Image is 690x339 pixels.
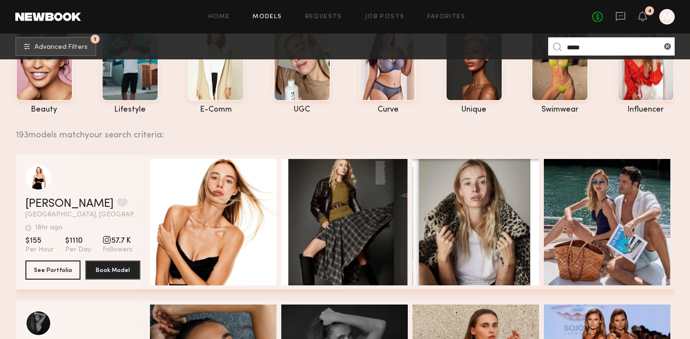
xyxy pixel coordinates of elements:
div: 18hr ago [35,225,63,231]
div: 193 models match your search criteria: [16,120,667,140]
span: $155 [25,236,54,246]
a: Job Posts [365,14,405,20]
a: [PERSON_NAME] [25,198,114,210]
div: lifestyle [102,106,159,114]
span: Per Day [65,246,91,254]
a: Favorites [427,14,465,20]
a: M [659,9,675,24]
div: e-comm [187,106,244,114]
div: swimwear [531,106,588,114]
a: Requests [305,14,342,20]
a: Home [208,14,230,20]
span: Per Hour [25,246,54,254]
span: $1110 [65,236,91,246]
span: Advanced Filters [34,44,88,51]
a: Models [253,14,282,20]
div: 4 [648,9,652,14]
span: 57.7 K [103,236,133,246]
button: See Portfolio [25,260,80,280]
button: Book Model [85,260,140,280]
div: curve [359,106,416,114]
span: [GEOGRAPHIC_DATA], [GEOGRAPHIC_DATA] [25,212,140,218]
span: Followers [103,246,133,254]
button: 1Advanced Filters [15,37,96,56]
div: unique [446,106,503,114]
div: influencer [617,106,674,114]
span: 1 [94,37,96,41]
div: UGC [274,106,331,114]
div: beauty [16,106,73,114]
